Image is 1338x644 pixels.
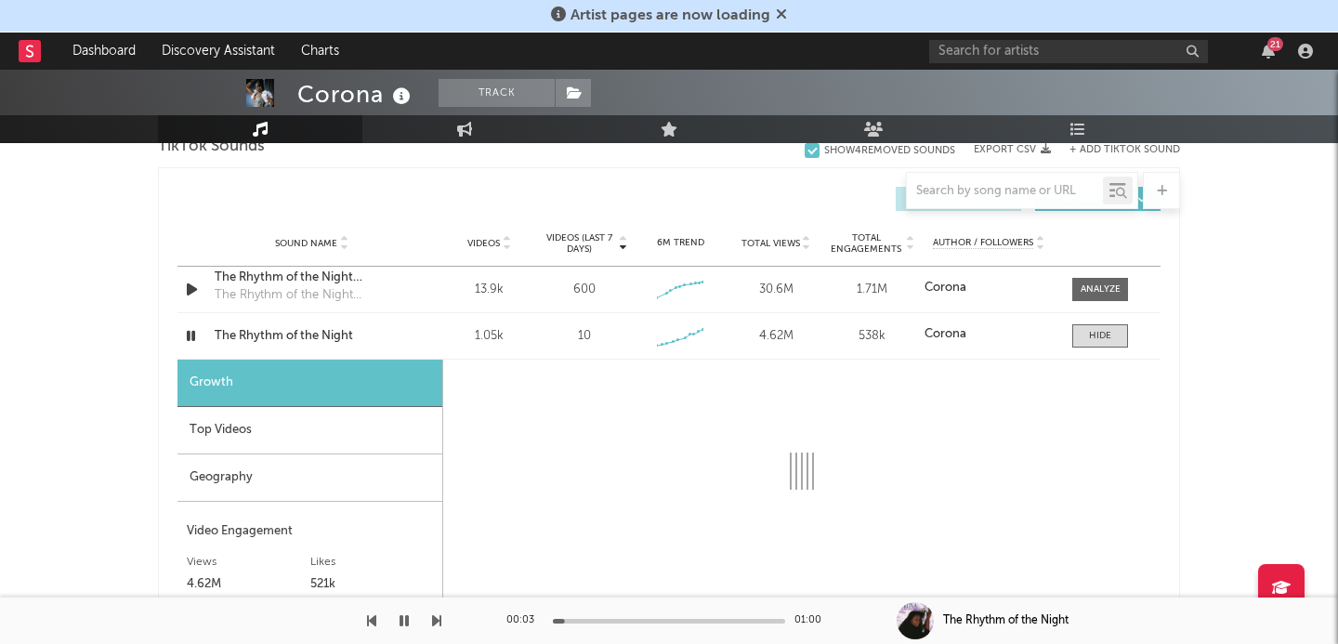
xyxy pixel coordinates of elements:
[177,360,442,407] div: Growth
[907,184,1103,199] input: Search by song name or URL
[776,8,787,23] span: Dismiss
[733,281,820,299] div: 30.6M
[1267,37,1283,51] div: 21
[1069,145,1180,155] button: + Add TikTok Sound
[943,612,1069,629] div: The Rhythm of the Night
[158,136,265,158] span: TikTok Sounds
[446,327,532,346] div: 1.05k
[1262,44,1275,59] button: 21
[1051,145,1180,155] button: + Add TikTok Sound
[925,328,966,340] strong: Corona
[506,610,544,632] div: 00:03
[637,236,724,250] div: 6M Trend
[288,33,352,70] a: Charts
[439,79,555,107] button: Track
[829,232,904,255] span: Total Engagements
[149,33,288,70] a: Discovery Assistant
[446,281,532,299] div: 13.9k
[974,144,1051,155] button: Export CSV
[177,407,442,454] div: Top Videos
[187,573,310,596] div: 4.62M
[829,281,915,299] div: 1.71M
[733,327,820,346] div: 4.62M
[571,8,770,23] span: Artist pages are now loading
[467,238,500,249] span: Videos
[829,327,915,346] div: 538k
[187,520,433,543] div: Video Engagement
[310,573,434,596] div: 521k
[578,327,591,346] div: 10
[925,282,966,294] strong: Corona
[215,286,409,305] div: The Rhythm of the Night ([PERSON_NAME] Remix)
[59,33,149,70] a: Dashboard
[187,551,310,573] div: Views
[933,237,1033,249] span: Author / Followers
[929,40,1208,63] input: Search for artists
[925,282,1054,295] a: Corona
[177,454,442,502] div: Geography
[741,238,800,249] span: Total Views
[310,551,434,573] div: Likes
[573,281,596,299] div: 600
[542,232,617,255] span: Videos (last 7 days)
[215,327,409,346] a: The Rhythm of the Night
[275,238,337,249] span: Sound Name
[824,145,955,157] div: Show 4 Removed Sounds
[297,79,415,110] div: Corona
[925,328,1054,341] a: Corona
[215,269,409,287] a: The Rhythm of the Night ([PERSON_NAME] Remix)
[794,610,832,632] div: 01:00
